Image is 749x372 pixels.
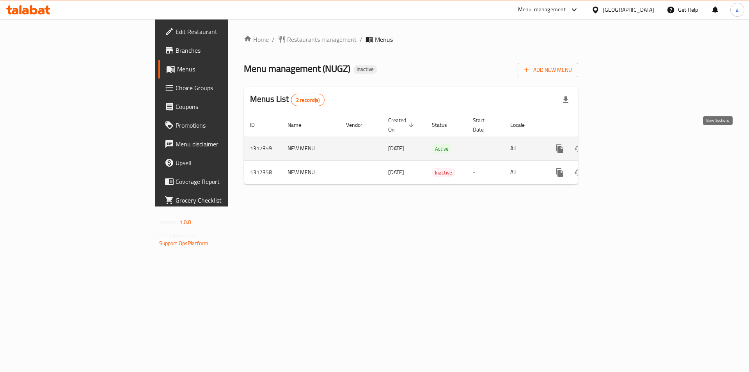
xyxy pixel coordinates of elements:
[159,230,195,240] span: Get support on:
[159,238,209,248] a: Support.OpsPlatform
[158,153,280,172] a: Upsell
[176,83,274,93] span: Choice Groups
[467,137,504,160] td: -
[388,116,416,134] span: Created On
[544,113,632,137] th: Actions
[158,191,280,210] a: Grocery Checklist
[158,78,280,97] a: Choice Groups
[603,5,654,14] div: [GEOGRAPHIC_DATA]
[158,97,280,116] a: Coupons
[176,102,274,111] span: Coupons
[504,160,544,184] td: All
[278,35,357,44] a: Restaurants management
[176,27,274,36] span: Edit Restaurant
[550,163,569,182] button: more
[158,41,280,60] a: Branches
[556,91,575,109] div: Export file
[244,60,350,77] span: Menu management ( NUGZ )
[569,139,588,158] button: Change Status
[524,65,572,75] span: Add New Menu
[281,137,340,160] td: NEW MENU
[158,135,280,153] a: Menu disclaimer
[432,144,452,153] span: Active
[176,196,274,205] span: Grocery Checklist
[432,168,455,177] span: Inactive
[176,46,274,55] span: Branches
[291,94,325,106] div: Total records count
[158,60,280,78] a: Menus
[353,65,377,74] div: Inactive
[504,137,544,160] td: All
[353,66,377,73] span: Inactive
[388,143,404,153] span: [DATE]
[177,64,274,74] span: Menus
[518,63,578,77] button: Add New Menu
[158,172,280,191] a: Coverage Report
[176,177,274,186] span: Coverage Report
[388,167,404,177] span: [DATE]
[287,35,357,44] span: Restaurants management
[179,217,192,227] span: 1.0.0
[291,96,325,104] span: 2 record(s)
[518,5,566,14] div: Menu-management
[346,120,373,130] span: Vendor
[176,139,274,149] span: Menu disclaimer
[550,139,569,158] button: more
[375,35,393,44] span: Menus
[158,22,280,41] a: Edit Restaurant
[473,116,495,134] span: Start Date
[569,163,588,182] button: Change Status
[159,217,178,227] span: Version:
[432,120,457,130] span: Status
[244,113,632,185] table: enhanced table
[467,160,504,184] td: -
[288,120,311,130] span: Name
[250,93,325,106] h2: Menus List
[158,116,280,135] a: Promotions
[250,120,265,130] span: ID
[360,35,362,44] li: /
[176,158,274,167] span: Upsell
[281,160,340,184] td: NEW MENU
[176,121,274,130] span: Promotions
[244,35,578,44] nav: breadcrumb
[510,120,535,130] span: Locale
[736,5,738,14] span: a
